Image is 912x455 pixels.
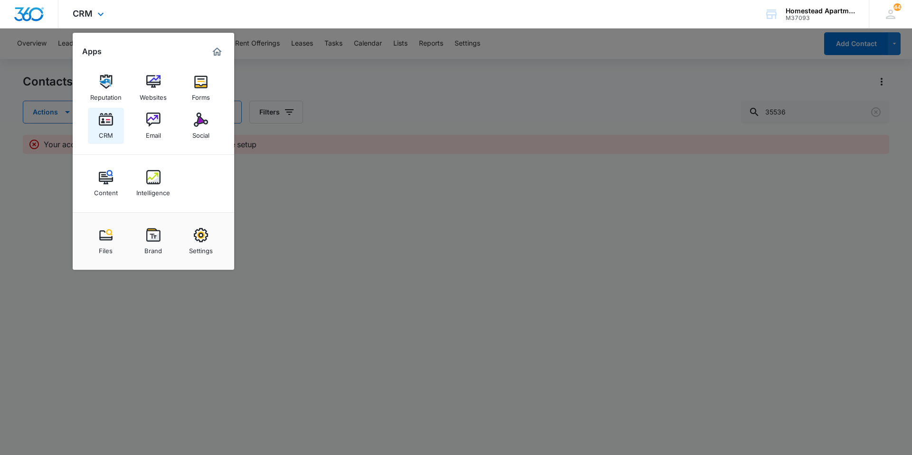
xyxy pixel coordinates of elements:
[73,9,93,19] span: CRM
[146,127,161,139] div: Email
[82,47,102,56] h2: Apps
[90,89,122,101] div: Reputation
[135,108,171,144] a: Email
[183,223,219,259] a: Settings
[192,127,209,139] div: Social
[786,15,855,21] div: account id
[893,3,901,11] div: notifications count
[88,165,124,201] a: Content
[99,242,113,255] div: Files
[135,165,171,201] a: Intelligence
[209,44,225,59] a: Marketing 360® Dashboard
[893,3,901,11] span: 44
[136,184,170,197] div: Intelligence
[183,108,219,144] a: Social
[99,127,113,139] div: CRM
[192,89,210,101] div: Forms
[135,223,171,259] a: Brand
[88,108,124,144] a: CRM
[786,7,855,15] div: account name
[88,223,124,259] a: Files
[135,70,171,106] a: Websites
[189,242,213,255] div: Settings
[183,70,219,106] a: Forms
[144,242,162,255] div: Brand
[140,89,167,101] div: Websites
[94,184,118,197] div: Content
[88,70,124,106] a: Reputation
